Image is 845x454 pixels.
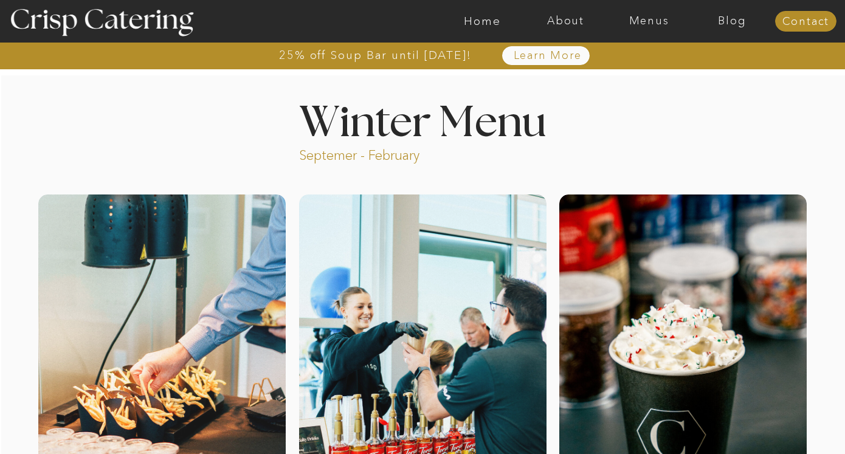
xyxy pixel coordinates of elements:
[235,49,516,61] a: 25% off Soup Bar until [DATE]!
[748,393,845,454] iframe: podium webchat widget bubble
[441,15,524,27] a: Home
[775,16,836,28] a: Contact
[607,15,691,27] a: Menus
[253,102,591,138] h1: Winter Menu
[691,15,774,27] a: Blog
[485,50,610,62] a: Learn More
[524,15,607,27] a: About
[299,146,466,160] p: Septemer - February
